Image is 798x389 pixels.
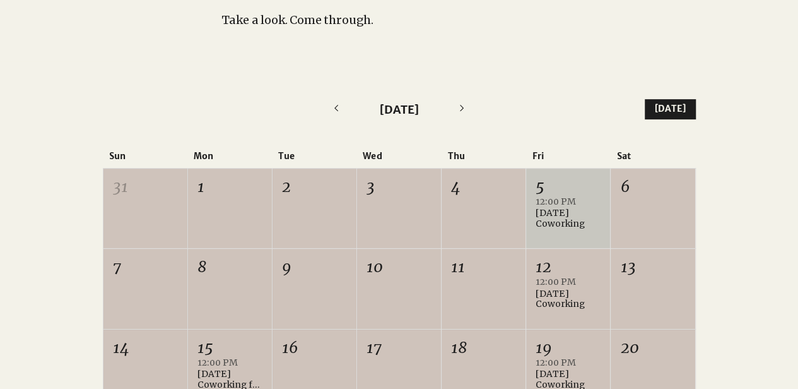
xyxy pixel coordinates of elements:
[197,357,262,369] div: 12:00 PM
[113,176,178,198] div: 31
[536,256,601,278] div: 12
[282,256,347,278] div: 9
[282,337,347,359] div: 16
[272,151,356,162] div: Tue
[451,176,516,198] div: 4
[620,337,685,359] div: 20
[451,256,516,278] div: 11
[611,151,695,162] div: Sat
[187,151,272,162] div: Mon
[645,99,696,119] button: [DATE]
[197,337,262,359] div: 15
[113,337,178,359] div: 14
[536,337,601,359] div: 19
[367,176,431,198] div: 3
[442,151,526,162] div: Thu
[367,337,431,359] div: 17
[536,176,601,198] div: 5
[536,357,601,369] div: 12:00 PM
[197,256,262,278] div: 8
[526,151,611,162] div: Fri
[620,176,685,198] div: 6
[367,256,431,278] div: 10
[103,151,187,162] div: Sun
[221,13,373,27] span: Take a look. Come through.
[282,176,347,198] div: 2
[344,101,454,118] div: [DATE]
[536,196,601,208] div: 12:00 PM
[536,276,601,289] div: 12:00 PM
[113,256,178,278] div: 7
[620,256,685,278] div: 13
[451,337,516,359] div: 18
[197,176,262,198] div: 1
[536,289,601,310] div: [DATE] Coworking
[356,151,441,162] div: Wed
[327,99,344,119] button: Previous month
[454,99,471,119] button: Next month
[536,208,601,229] div: [DATE] Coworking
